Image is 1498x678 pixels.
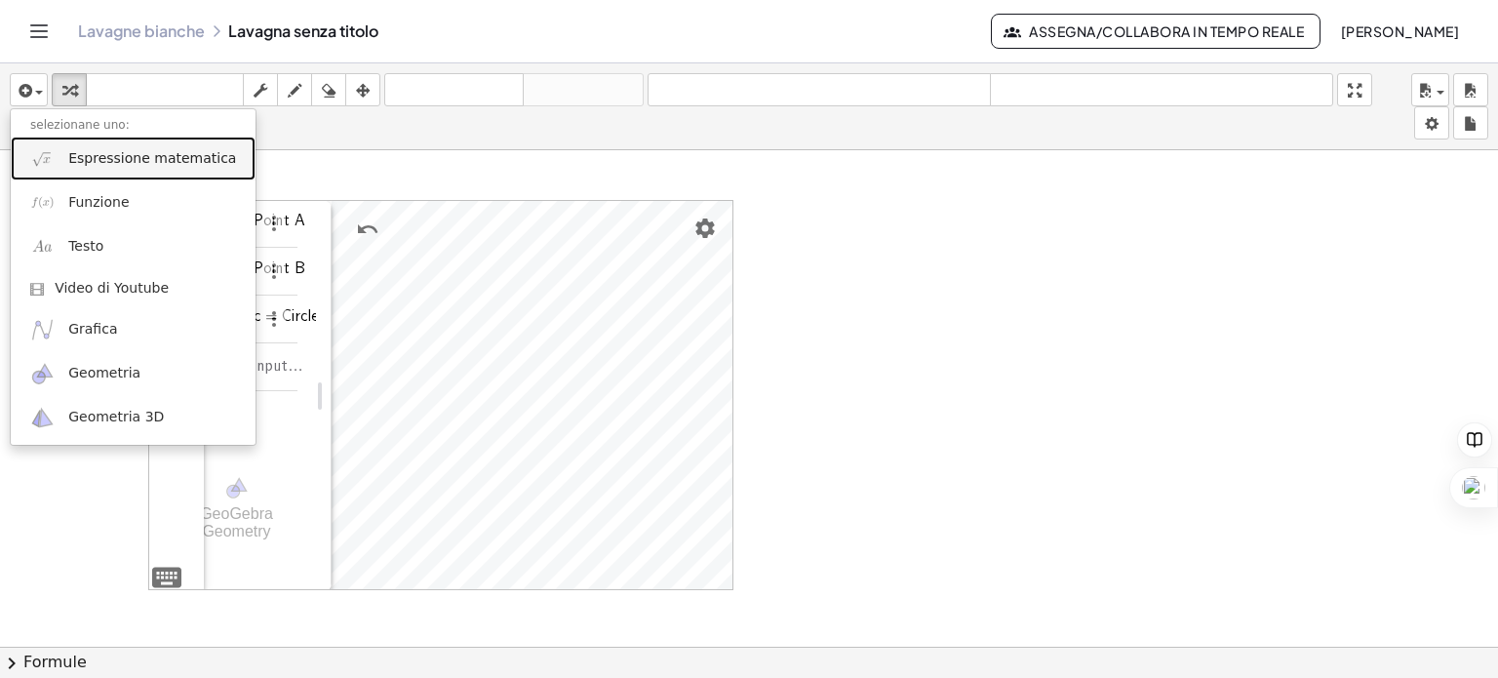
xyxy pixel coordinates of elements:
font: Testo [68,238,103,254]
font: tastiera [91,81,239,100]
div: c = Circle through B with center A [252,307,297,328]
button: Options [262,307,286,335]
img: ggb-graphing.svg [30,317,55,341]
font: Lavagne bianche [78,20,205,41]
img: f_x.png [30,190,55,215]
img: svg+xml;base64,PHN2ZyB4bWxucz0iaHR0cDovL3d3dy53My5vcmcvMjAwMC9zdmciIHdpZHRoPSIyNCIgaGVpZ2h0PSIyNC... [149,560,184,595]
button: formato_dimensione [648,73,991,106]
button: Options [262,212,286,239]
img: ggb-3d.svg [30,406,55,430]
div: GeoGebra Geometry [185,505,288,540]
font: formato_dimensione [652,81,986,100]
a: Funzione [11,180,256,224]
button: Assegna/Collabora in tempo reale [991,14,1321,49]
canvas: Graphics View 1 [332,201,732,591]
a: Geometria 3D [11,396,256,440]
button: Options [262,259,286,287]
button: rifare [523,73,644,106]
img: sqrt_x.png [30,146,55,171]
a: Espressione matematica [11,137,256,180]
button: Settings [688,211,723,246]
div: Input… [252,351,303,382]
font: Espressione matematica [68,150,236,166]
font: Assegna/Collabora in tempo reale [1029,22,1304,40]
button: Undo [350,212,385,247]
img: Aa.png [30,234,55,259]
font: rifare [528,81,639,100]
button: formato_dimensione [990,73,1333,106]
a: Grafica [11,307,256,351]
a: Geometria [11,352,256,396]
font: Geometria [68,365,140,380]
img: ggb-geometry.svg [30,362,55,386]
font: Geometria 3D [68,409,164,424]
font: Video di Youtube [55,280,169,296]
div: Point B [252,259,297,280]
font: disfare [389,81,519,100]
a: Testo [11,224,256,268]
a: Video di Youtube [11,269,256,308]
button: [PERSON_NAME] [1324,14,1475,49]
font: formato_dimensione [995,81,1328,100]
font: Grafica [68,321,117,337]
font: Formule [23,653,87,671]
button: disfare [384,73,524,106]
a: Lavagne bianche [78,21,205,41]
div: Point A [252,212,297,232]
button: tastiera [86,73,244,106]
div: Geometry [148,200,733,590]
button: Attiva/disattiva la navigazione [23,16,55,47]
font: selezionane uno: [30,118,130,132]
font: [PERSON_NAME] [1341,22,1459,40]
img: svg+xml;base64,PHN2ZyB4bWxucz0iaHR0cDovL3d3dy53My5vcmcvMjAwMC9zdmciIHZpZXdCb3g9IjAgMCA1MTIgNTEyIi... [225,476,249,499]
font: Funzione [68,194,129,210]
div: Algebra [185,199,297,448]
